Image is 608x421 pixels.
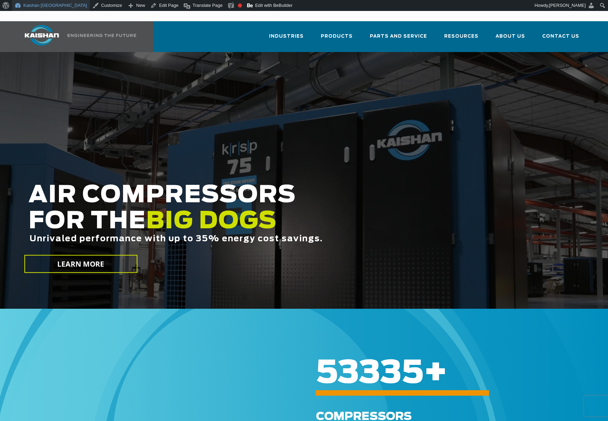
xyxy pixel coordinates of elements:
[549,3,586,8] span: [PERSON_NAME]
[321,33,353,40] span: Products
[28,182,486,265] h2: AIR COMPRESSORS FOR THE
[370,33,427,40] span: Parts and Service
[316,358,424,389] span: 53335
[370,27,427,51] a: Parts and Service
[238,3,242,8] div: Focus keyphrase not set
[496,33,525,40] span: About Us
[444,33,478,40] span: Resources
[316,369,584,378] h6: +
[16,21,137,52] a: Kaishan USA
[542,33,579,40] span: Contact Us
[269,27,304,51] a: Industries
[57,259,104,269] span: LEARN MORE
[269,33,304,40] span: Industries
[496,27,525,51] a: About Us
[321,27,353,51] a: Products
[24,255,137,273] a: LEARN MORE
[444,27,478,51] a: Resources
[29,235,323,243] span: Unrivaled performance with up to 35% energy cost savings.
[16,25,68,46] img: kaishan logo
[542,27,579,51] a: Contact Us
[68,34,136,37] img: Engineering the future
[146,210,277,233] span: BIG DOGS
